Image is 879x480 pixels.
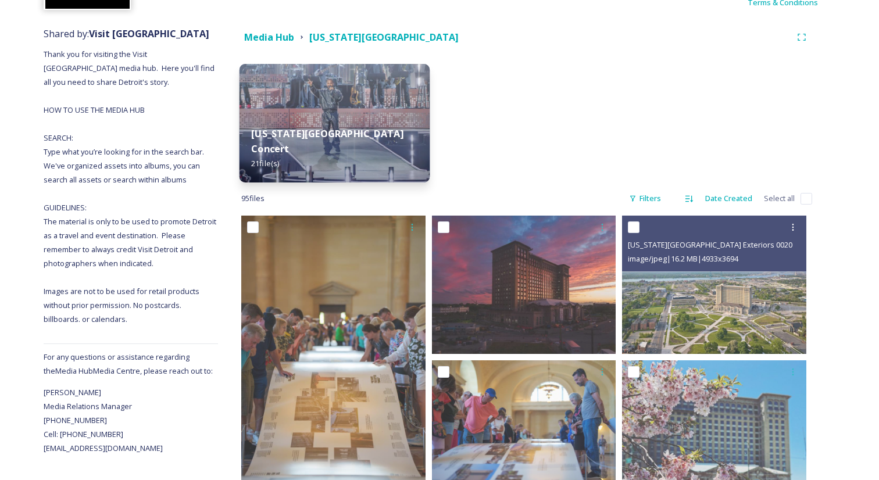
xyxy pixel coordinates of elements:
[309,31,459,44] strong: [US_STATE][GEOGRAPHIC_DATA]
[44,49,218,324] span: Thank you for visiting the Visit [GEOGRAPHIC_DATA] media hub. Here you'll find all you need to sh...
[699,187,758,210] div: Date Created
[44,352,213,376] span: For any questions or assistance regarding the Media Hub Media Centre, please reach out to:
[251,158,279,169] span: 21 file(s)
[89,27,209,40] strong: Visit [GEOGRAPHIC_DATA]
[622,216,806,353] img: Michigan Central Station Exteriors 0020.jpg
[240,64,430,182] img: a3571248-b842-4d6a-9912-cf337a1c62df.jpg
[44,387,163,453] span: [PERSON_NAME] Media Relations Manager [PHONE_NUMBER] Cell: [PHONE_NUMBER] [EMAIL_ADDRESS][DOMAIN_...
[623,187,667,210] div: Filters
[251,127,403,155] strong: [US_STATE][GEOGRAPHIC_DATA] Concert
[241,193,265,204] span: 95 file s
[764,193,795,204] span: Select all
[628,253,738,264] span: image/jpeg | 16.2 MB | 4933 x 3694
[244,31,294,44] strong: Media Hub
[628,239,805,250] span: [US_STATE][GEOGRAPHIC_DATA] Exteriors 0020.jpg
[432,216,616,354] img: The-Station-Exterior-Night.jpg
[44,27,209,40] span: Shared by:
